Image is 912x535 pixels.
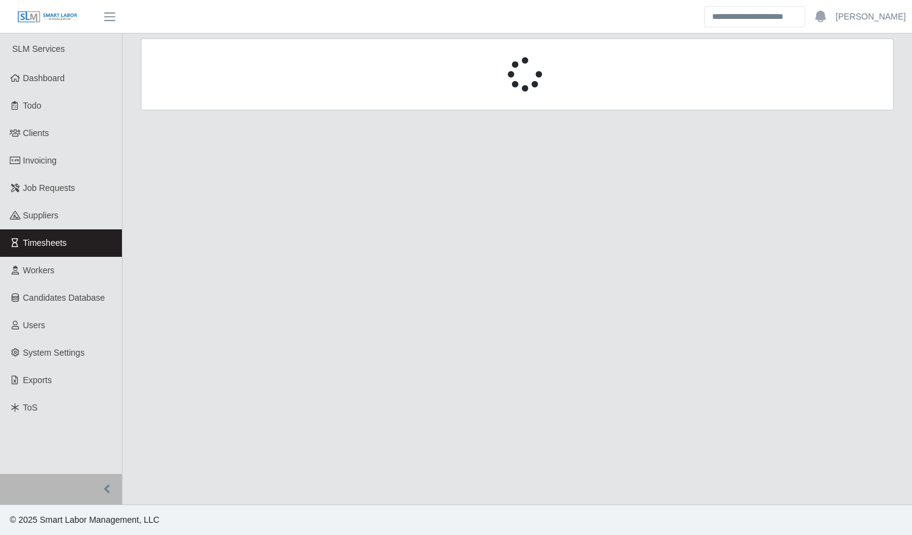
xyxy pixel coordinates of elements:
[23,265,55,275] span: Workers
[23,183,76,193] span: Job Requests
[23,101,41,110] span: Todo
[10,515,159,525] span: © 2025 Smart Labor Management, LLC
[704,6,805,27] input: Search
[12,44,65,54] span: SLM Services
[836,10,906,23] a: [PERSON_NAME]
[23,375,52,385] span: Exports
[23,403,38,412] span: ToS
[23,293,105,303] span: Candidates Database
[23,320,46,330] span: Users
[17,10,78,24] img: SLM Logo
[23,156,57,165] span: Invoicing
[23,210,59,220] span: Suppliers
[23,238,67,248] span: Timesheets
[23,348,85,357] span: System Settings
[23,128,49,138] span: Clients
[23,73,65,83] span: Dashboard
